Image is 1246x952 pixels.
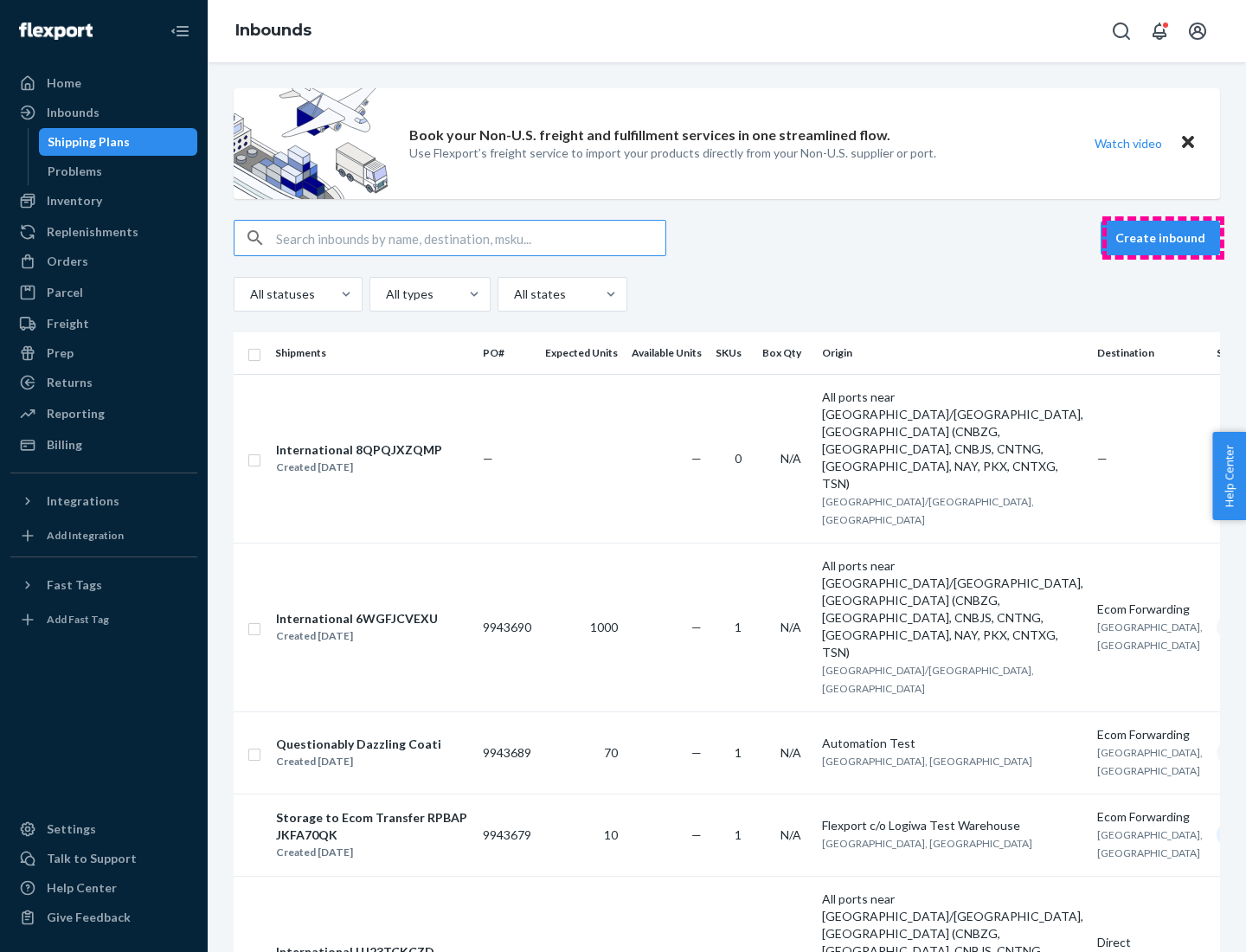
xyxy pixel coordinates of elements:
[822,389,1083,492] div: All ports near [GEOGRAPHIC_DATA]/[GEOGRAPHIC_DATA], [GEOGRAPHIC_DATA] (CNBZG, [GEOGRAPHIC_DATA], ...
[39,158,198,185] a: Problems
[47,850,137,867] div: Talk to Support
[10,904,197,931] button: Give Feedback
[10,606,197,634] a: Add Fast Tag
[780,620,801,634] span: N/A
[1212,432,1246,520] button: Help Center
[39,128,198,156] a: Shipping Plans
[10,187,197,215] a: Inventory
[10,310,197,338] a: Freight
[476,543,538,711] td: 9943690
[47,104,100,121] div: Inbounds
[47,223,138,241] div: Replenishments
[19,23,93,40] img: Flexport logo
[235,21,311,40] a: Inbounds
[1104,14,1139,48] button: Open Search Box
[268,332,476,374] th: Shipments
[10,522,197,550] a: Add Integration
[815,332,1090,374] th: Origin
[276,844,468,861] div: Created [DATE]
[276,753,441,770] div: Created [DATE]
[755,332,815,374] th: Box Qty
[822,495,1034,526] span: [GEOGRAPHIC_DATA]/[GEOGRAPHIC_DATA], [GEOGRAPHIC_DATA]
[1097,746,1203,777] span: [GEOGRAPHIC_DATA], [GEOGRAPHIC_DATA]
[822,837,1032,850] span: [GEOGRAPHIC_DATA], [GEOGRAPHIC_DATA]
[10,339,197,367] a: Prep
[691,827,702,842] span: —
[248,286,250,303] input: All statuses
[384,286,386,303] input: All types
[822,557,1083,661] div: All ports near [GEOGRAPHIC_DATA]/[GEOGRAPHIC_DATA], [GEOGRAPHIC_DATA] (CNBZG, [GEOGRAPHIC_DATA], ...
[604,827,618,842] span: 10
[276,221,665,255] input: Search inbounds by name, destination, msku...
[163,14,197,48] button: Close Navigation
[47,528,124,543] div: Add Integration
[10,218,197,246] a: Replenishments
[691,620,702,634] span: —
[1097,621,1203,652] span: [GEOGRAPHIC_DATA], [GEOGRAPHIC_DATA]
[276,809,468,844] div: Storage to Ecom Transfer RPBAPJKFA70QK
[222,6,325,56] ol: breadcrumbs
[10,69,197,97] a: Home
[822,817,1083,834] div: Flexport c/o Logiwa Test Warehouse
[1180,14,1215,48] button: Open account menu
[1097,451,1108,466] span: —
[1142,14,1177,48] button: Open notifications
[780,451,801,466] span: N/A
[10,845,197,872] a: Talk to Support
[276,627,438,645] div: Created [DATE]
[47,909,131,926] div: Give Feedback
[276,459,442,476] div: Created [DATE]
[476,332,538,374] th: PO#
[604,745,618,760] span: 70
[47,492,119,510] div: Integrations
[822,735,1083,752] div: Automation Test
[1097,828,1203,859] span: [GEOGRAPHIC_DATA], [GEOGRAPHIC_DATA]
[10,571,197,599] button: Fast Tags
[735,451,742,466] span: 0
[691,745,702,760] span: —
[10,431,197,459] a: Billing
[1097,601,1203,618] div: Ecom Forwarding
[780,745,801,760] span: N/A
[47,344,74,362] div: Prep
[10,874,197,902] a: Help Center
[47,879,117,897] div: Help Center
[822,755,1032,768] span: [GEOGRAPHIC_DATA], [GEOGRAPHIC_DATA]
[1097,808,1203,826] div: Ecom Forwarding
[1090,332,1210,374] th: Destination
[47,284,83,301] div: Parcel
[735,620,742,634] span: 1
[47,820,96,838] div: Settings
[625,332,709,374] th: Available Units
[276,610,438,627] div: International 6WGFJCVEXU
[1083,131,1173,156] button: Watch video
[1097,934,1203,951] div: Direct
[590,620,618,634] span: 1000
[48,163,102,180] div: Problems
[735,827,742,842] span: 1
[10,248,197,275] a: Orders
[47,436,82,453] div: Billing
[10,400,197,428] a: Reporting
[47,576,102,594] div: Fast Tags
[476,711,538,794] td: 9943689
[409,145,936,162] p: Use Flexport’s freight service to import your products directly from your Non-U.S. supplier or port.
[476,794,538,876] td: 9943679
[1097,726,1203,743] div: Ecom Forwarding
[10,99,197,126] a: Inbounds
[47,74,81,92] div: Home
[47,253,88,270] div: Orders
[1101,221,1220,255] button: Create inbound
[512,286,514,303] input: All states
[47,192,102,209] div: Inventory
[47,405,105,422] div: Reporting
[10,815,197,843] a: Settings
[276,441,442,459] div: International 8QPQJXZQMP
[10,487,197,515] button: Integrations
[538,332,625,374] th: Expected Units
[47,315,89,332] div: Freight
[735,745,742,760] span: 1
[409,125,890,145] p: Book your Non-U.S. freight and fulfillment services in one streamlined flow.
[780,827,801,842] span: N/A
